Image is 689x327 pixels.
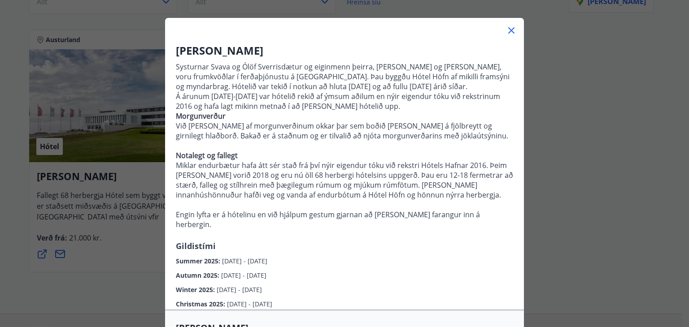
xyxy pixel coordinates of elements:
p: Systurnar Svava og Ólöf Sverrisdætur og eiginmenn þeirra, [PERSON_NAME] og [PERSON_NAME], voru fr... [176,62,513,111]
p: Við [PERSON_NAME] af morgunverðinum okkar þar sem boðið [PERSON_NAME] á fjölbreytt og girnilegt h... [176,111,513,229]
span: [DATE] - [DATE] [217,285,262,294]
span: [DATE] - [DATE] [221,271,266,280]
span: Autumn 2025 : [176,271,221,280]
strong: Morgunverður [176,111,226,121]
h3: [PERSON_NAME] [176,43,513,58]
span: [DATE] - [DATE] [222,257,267,265]
span: Gildistími [176,241,216,251]
span: Summer 2025 : [176,257,222,265]
strong: Notalegt og fallegt [176,151,238,160]
span: Winter 2025 : [176,285,217,294]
